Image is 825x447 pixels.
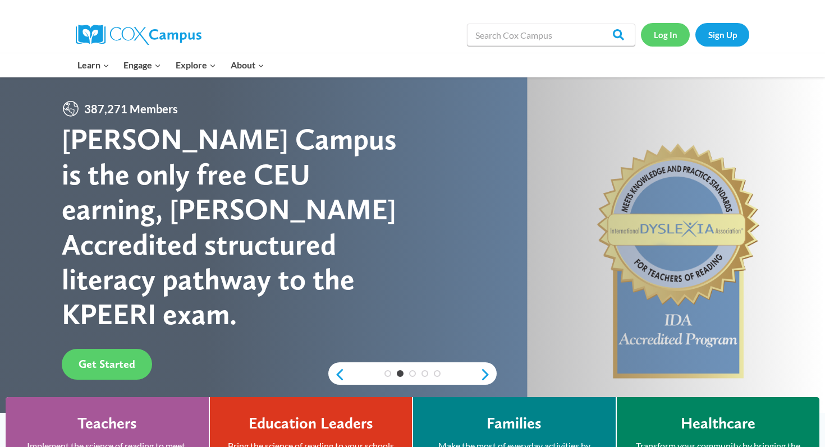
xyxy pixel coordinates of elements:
[421,370,428,377] a: 4
[409,370,416,377] a: 3
[70,53,271,77] nav: Primary Navigation
[62,349,152,380] a: Get Started
[641,23,690,46] a: Log In
[77,414,137,433] h4: Teachers
[328,363,497,386] div: content slider buttons
[70,53,117,77] button: Child menu of Learn
[168,53,223,77] button: Child menu of Explore
[681,414,755,433] h4: Healthcare
[249,414,373,433] h4: Education Leaders
[328,368,345,381] a: previous
[117,53,169,77] button: Child menu of Engage
[62,122,412,331] div: [PERSON_NAME] Campus is the only free CEU earning, [PERSON_NAME] Accredited structured literacy p...
[434,370,441,377] a: 5
[79,357,135,371] span: Get Started
[384,370,391,377] a: 1
[223,53,272,77] button: Child menu of About
[480,368,497,381] a: next
[80,100,182,118] span: 387,271 Members
[487,414,542,433] h4: Families
[76,25,201,45] img: Cox Campus
[695,23,749,46] a: Sign Up
[641,23,749,46] nav: Secondary Navigation
[467,24,635,46] input: Search Cox Campus
[397,370,404,377] a: 2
